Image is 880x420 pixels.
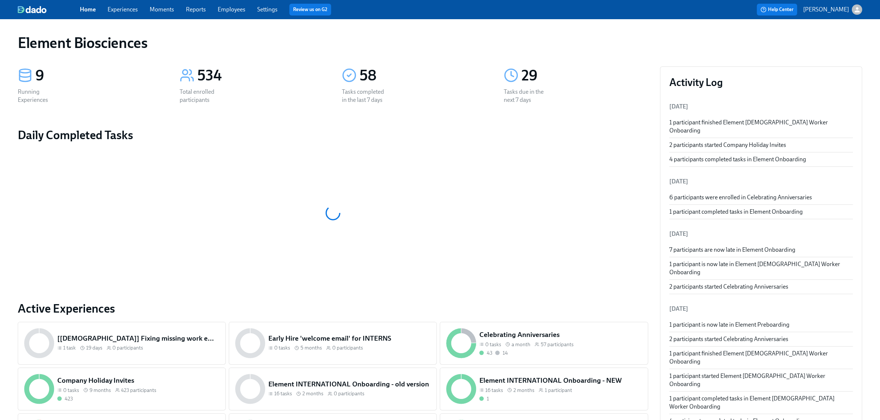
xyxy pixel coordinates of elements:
div: 43 [487,350,492,357]
h2: Daily Completed Tasks [18,128,648,142]
div: 2 participants started Company Holiday Invites [669,141,853,149]
a: Home [80,6,96,13]
div: 9 [35,66,162,85]
a: Experiences [108,6,138,13]
div: Completed all due tasks [57,395,73,402]
h5: Celebrating Anniversaries [479,330,642,340]
a: Reports [186,6,206,13]
div: 2 participants started Celebrating Anniversaries [669,335,853,343]
p: [PERSON_NAME] [803,6,849,14]
div: 2 participants started Celebrating Anniversaries [669,283,853,291]
div: 1 participant is now late in Element Preboarding [669,321,853,329]
div: Total enrolled participants [180,88,227,104]
div: Tasks completed in the last 7 days [342,88,389,104]
span: 0 participants [334,390,364,397]
div: 1 [487,395,489,402]
span: 1 participant [545,387,572,394]
span: 0 participants [113,344,143,351]
button: Help Center [757,4,797,16]
div: Running Experiences [18,88,65,104]
span: 0 tasks [485,341,501,348]
a: Review us on G2 [293,6,327,13]
div: 58 [360,66,486,85]
div: 534 [197,66,324,85]
span: 0 tasks [274,344,290,351]
span: [DATE] [669,103,688,110]
a: Early Hire 'welcome email' for INTERNS0 tasks 5 months0 participants [229,322,437,365]
span: 5 months [300,344,322,351]
span: 9 months [89,387,111,394]
span: 2 months [302,390,323,397]
button: Review us on G2 [289,4,331,16]
div: Completed all due tasks [479,395,489,402]
div: 1 participant completed tasks in Element [DEMOGRAPHIC_DATA] Worker Onboarding [669,395,853,411]
span: 57 participants [541,341,574,348]
span: 0 tasks [63,387,79,394]
div: Tasks due in the next 7 days [504,88,551,104]
div: 6 participants were enrolled in Celebrating Anniversaries [669,193,853,202]
li: [DATE] [669,225,853,243]
a: [[DEMOGRAPHIC_DATA]] Fixing missing work emails1 task 19 days0 participants [18,322,226,365]
h5: [[DEMOGRAPHIC_DATA]] Fixing missing work emails [57,334,220,343]
span: a month [512,341,530,348]
a: Celebrating Anniversaries0 tasks a month57 participants4314 [440,322,648,365]
span: 423 participants [121,387,157,394]
a: Settings [257,6,278,13]
a: Active Experiences [18,301,648,316]
span: 1 task [63,344,76,351]
a: Element INTERNATIONAL Onboarding - NEW16 tasks 2 months1 participant1 [440,368,648,410]
span: 16 tasks [485,387,503,394]
span: 0 participants [332,344,363,351]
div: 14 [503,350,508,357]
a: dado [18,6,80,13]
div: 423 [65,395,73,402]
div: 29 [521,66,648,85]
li: [DATE] [669,300,853,318]
div: 7 participants are now late in Element Onboarding [669,246,853,254]
div: Not started [495,350,508,357]
button: [PERSON_NAME] [803,4,862,15]
span: 2 months [513,387,534,394]
a: Company Holiday Invites0 tasks 9 months423 participants423 [18,368,226,410]
li: [DATE] [669,173,853,190]
h5: Element INTERNATIONAL Onboarding - old version [268,379,431,389]
div: 1 participant finished Element [DEMOGRAPHIC_DATA] Worker Onboarding [669,118,853,135]
a: Employees [218,6,245,13]
div: Completed all due tasks [479,350,492,357]
h5: Company Holiday Invites [57,376,220,385]
div: 1 participant finished Element [DEMOGRAPHIC_DATA] Worker Onboarding [669,350,853,366]
div: 4 participants completed tasks in Element Onboarding [669,155,853,163]
a: Element INTERNATIONAL Onboarding - old version16 tasks 2 months0 participants [229,368,437,410]
h3: Activity Log [669,76,853,89]
h1: Element Biosciences [18,34,147,52]
span: Help Center [761,6,794,13]
div: 1 participant is now late in Element [DEMOGRAPHIC_DATA] Worker Onboarding [669,260,853,276]
img: dado [18,6,47,13]
span: 19 days [86,344,102,351]
div: 1 participant completed tasks in Element Onboarding [669,208,853,216]
div: 1 participant started Element [DEMOGRAPHIC_DATA] Worker Onboarding [669,372,853,388]
h5: Early Hire 'welcome email' for INTERNS [268,334,431,343]
span: 16 tasks [274,390,292,397]
a: Moments [150,6,174,13]
h5: Element INTERNATIONAL Onboarding - NEW [479,376,642,385]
